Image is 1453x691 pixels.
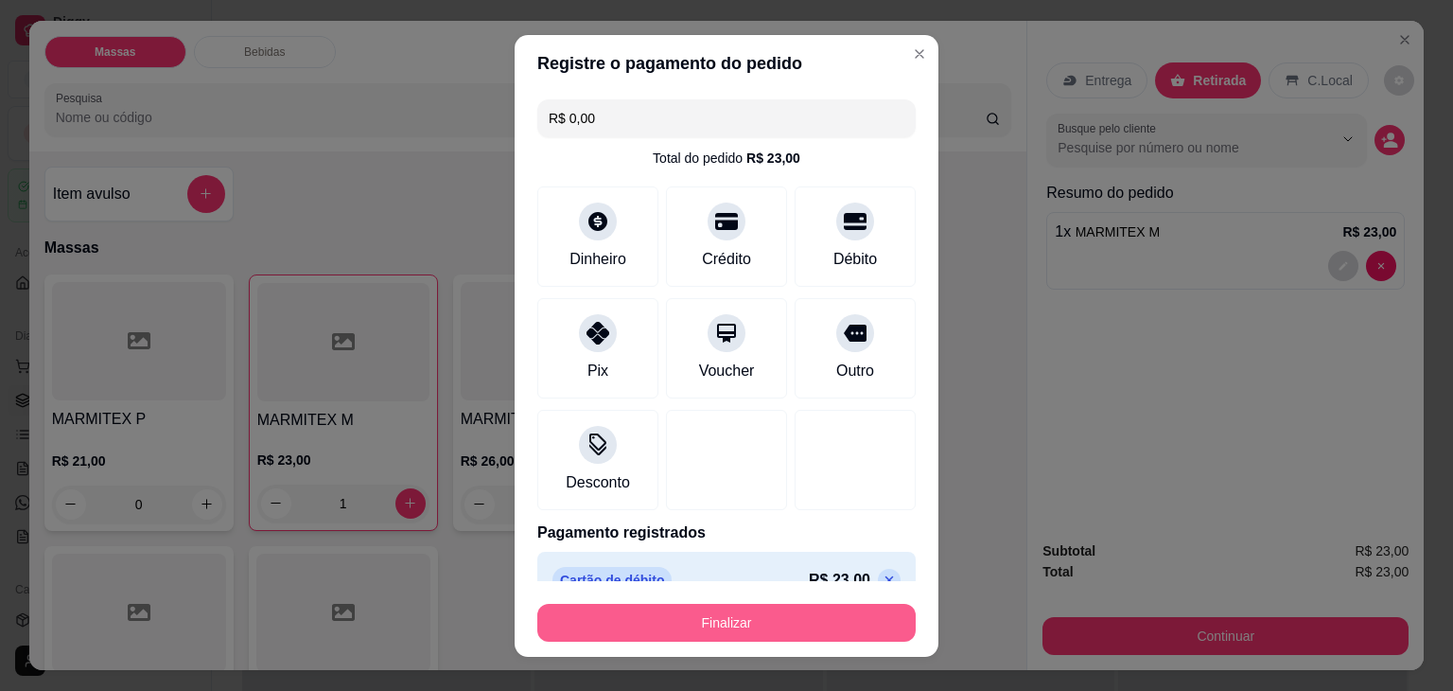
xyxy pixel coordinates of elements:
[569,248,626,271] div: Dinheiro
[552,567,672,594] p: Cartão de débito
[836,360,874,382] div: Outro
[549,99,904,137] input: Ex.: hambúrguer de cordeiro
[699,360,755,382] div: Voucher
[833,248,877,271] div: Débito
[746,149,800,168] div: R$ 23,00
[537,604,916,642] button: Finalizar
[653,149,800,168] div: Total do pedido
[904,39,935,69] button: Close
[702,248,751,271] div: Crédito
[537,522,916,544] p: Pagamento registrados
[809,569,870,592] p: R$ 23,00
[587,360,608,382] div: Pix
[515,35,938,92] header: Registre o pagamento do pedido
[566,471,630,494] div: Desconto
